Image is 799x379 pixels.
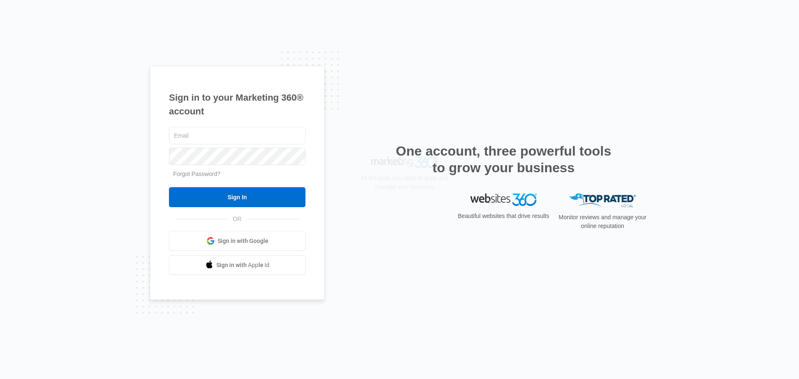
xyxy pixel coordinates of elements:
[169,187,305,207] input: Sign In
[556,213,649,230] p: Monitor reviews and manage your online reputation
[218,237,268,245] span: Sign in with Google
[393,143,614,176] h2: One account, three powerful tools to grow your business
[371,193,438,205] img: Marketing 360
[169,231,305,251] a: Sign in with Google
[169,127,305,144] input: Email
[169,255,305,275] a: Sign in with Apple Id
[216,261,270,270] span: Sign in with Apple Id
[457,212,550,220] p: Beautiful websites that drive results
[569,193,636,207] img: Top Rated Local
[169,91,305,118] h1: Sign in to your Marketing 360® account
[227,215,248,223] span: OR
[470,193,537,206] img: Websites 360
[173,171,221,177] a: Forgot Password?
[358,211,451,228] p: All the tools you need to grow and manage your business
